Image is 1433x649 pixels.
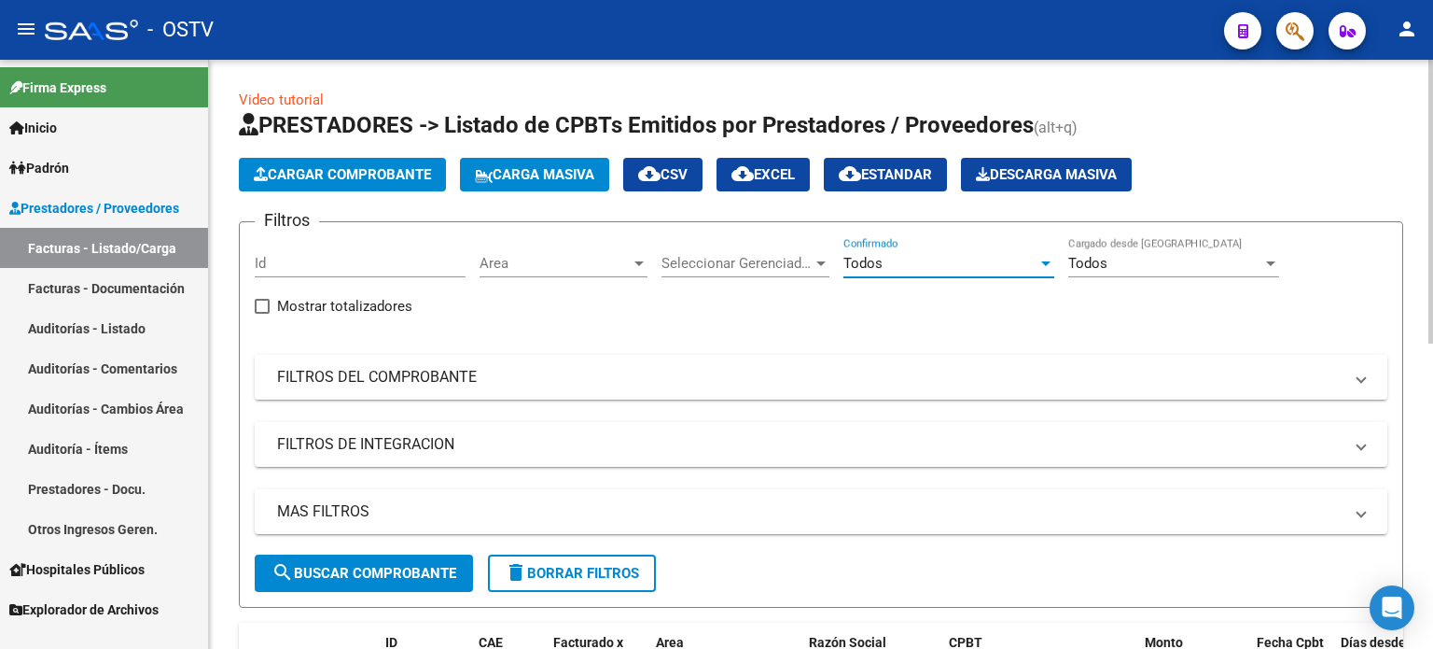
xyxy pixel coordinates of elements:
[9,559,145,580] span: Hospitales Públicos
[254,166,431,183] span: Cargar Comprobante
[839,162,861,185] mat-icon: cloud_download
[239,112,1034,138] span: PRESTADORES -> Listado de CPBTs Emitidos por Prestadores / Proveedores
[277,501,1343,522] mat-panel-title: MAS FILTROS
[824,158,947,191] button: Estandar
[255,207,319,233] h3: Filtros
[976,166,1117,183] span: Descarga Masiva
[9,158,69,178] span: Padrón
[277,434,1343,455] mat-panel-title: FILTROS DE INTEGRACION
[505,561,527,584] mat-icon: delete
[731,162,754,185] mat-icon: cloud_download
[460,158,609,191] button: Carga Masiva
[961,158,1132,191] button: Descarga Masiva
[716,158,810,191] button: EXCEL
[277,367,1343,388] mat-panel-title: FILTROS DEL COMPROBANTE
[661,255,813,272] span: Seleccionar Gerenciador
[638,162,661,185] mat-icon: cloud_download
[488,555,656,592] button: Borrar Filtros
[271,561,294,584] mat-icon: search
[9,78,106,98] span: Firma Express
[480,255,631,272] span: Area
[9,600,159,620] span: Explorador de Archivos
[1034,119,1078,136] span: (alt+q)
[623,158,703,191] button: CSV
[1396,18,1418,40] mat-icon: person
[147,9,214,50] span: - OSTV
[843,255,883,272] span: Todos
[638,166,688,183] span: CSV
[839,166,932,183] span: Estandar
[15,18,37,40] mat-icon: menu
[505,565,639,582] span: Borrar Filtros
[255,355,1387,400] mat-expansion-panel-header: FILTROS DEL COMPROBANTE
[1068,255,1107,272] span: Todos
[1370,586,1414,630] div: Open Intercom Messenger
[9,198,179,219] span: Prestadores / Proveedores
[277,295,412,317] span: Mostrar totalizadores
[255,555,473,592] button: Buscar Comprobante
[239,92,324,108] a: Video tutorial
[271,565,456,582] span: Buscar Comprobante
[961,158,1132,191] app-download-masive: Descarga masiva de comprobantes (adjuntos)
[239,158,446,191] button: Cargar Comprobante
[255,422,1387,467] mat-expansion-panel-header: FILTROS DE INTEGRACION
[255,489,1387,534] mat-expansion-panel-header: MAS FILTROS
[9,118,57,138] span: Inicio
[731,166,795,183] span: EXCEL
[475,166,594,183] span: Carga Masiva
